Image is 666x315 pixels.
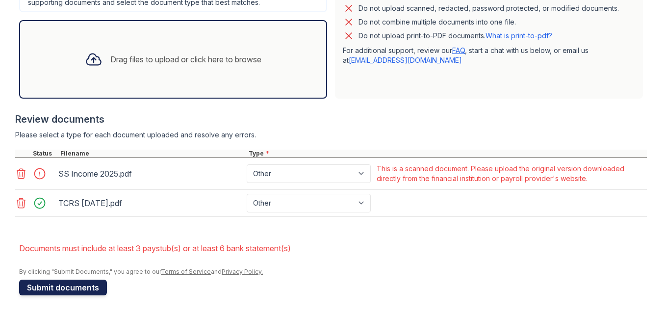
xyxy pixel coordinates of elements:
li: Documents must include at least 3 paystub(s) or at least 6 bank statement(s) [19,238,647,258]
a: [EMAIL_ADDRESS][DOMAIN_NAME] [349,56,462,64]
p: For additional support, review our , start a chat with us below, or email us at [343,46,635,65]
div: Do not combine multiple documents into one file. [359,16,516,28]
a: What is print-to-pdf? [486,31,552,40]
div: This is a scanned document. Please upload the original version downloaded directly from the finan... [377,164,645,184]
div: Do not upload scanned, redacted, password protected, or modified documents. [359,2,619,14]
button: Submit documents [19,280,107,295]
div: Drag files to upload or click here to browse [110,53,261,65]
div: By clicking "Submit Documents," you agree to our and [19,268,647,276]
div: Status [31,150,58,157]
div: Review documents [15,112,647,126]
div: Type [247,150,647,157]
a: FAQ [452,46,465,54]
div: Please select a type for each document uploaded and resolve any errors. [15,130,647,140]
p: Do not upload print-to-PDF documents. [359,31,552,41]
div: SS Income 2025.pdf [58,166,243,182]
a: Terms of Service [161,268,211,275]
a: Privacy Policy. [222,268,263,275]
div: TCRS [DATE].pdf [58,195,243,211]
div: Filename [58,150,247,157]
